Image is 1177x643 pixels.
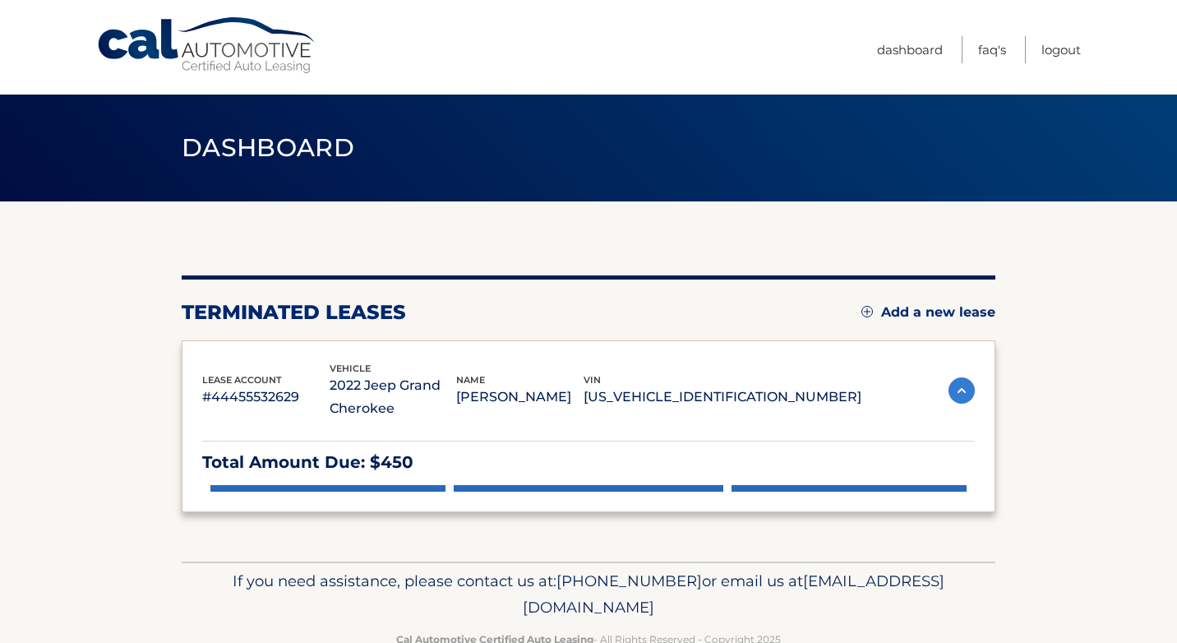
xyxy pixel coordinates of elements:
a: Cal Automotive [96,16,318,75]
a: make a payment [210,485,445,572]
h2: terminated leases [182,300,406,325]
span: Dashboard [182,132,354,163]
a: Add a new lease [861,304,995,321]
img: accordion-active.svg [949,377,975,404]
a: FAQ's [978,36,1006,63]
p: If you need assistance, please contact us at: or email us at [192,568,985,621]
a: Add/Remove bank account info [454,485,722,572]
span: vehicle [330,363,371,374]
span: lease account [202,374,282,386]
p: #44455532629 [202,386,330,409]
a: Logout [1041,36,1081,63]
p: Total Amount Due: $450 [202,448,975,477]
p: 2022 Jeep Grand Cherokee [330,374,457,420]
p: [PERSON_NAME] [456,386,584,409]
p: [US_VEHICLE_IDENTIFICATION_NUMBER] [584,386,861,409]
a: payment history [732,485,967,572]
span: [PHONE_NUMBER] [556,571,702,590]
img: add.svg [861,306,873,317]
a: Dashboard [877,36,943,63]
span: name [456,374,485,386]
span: vin [584,374,601,386]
